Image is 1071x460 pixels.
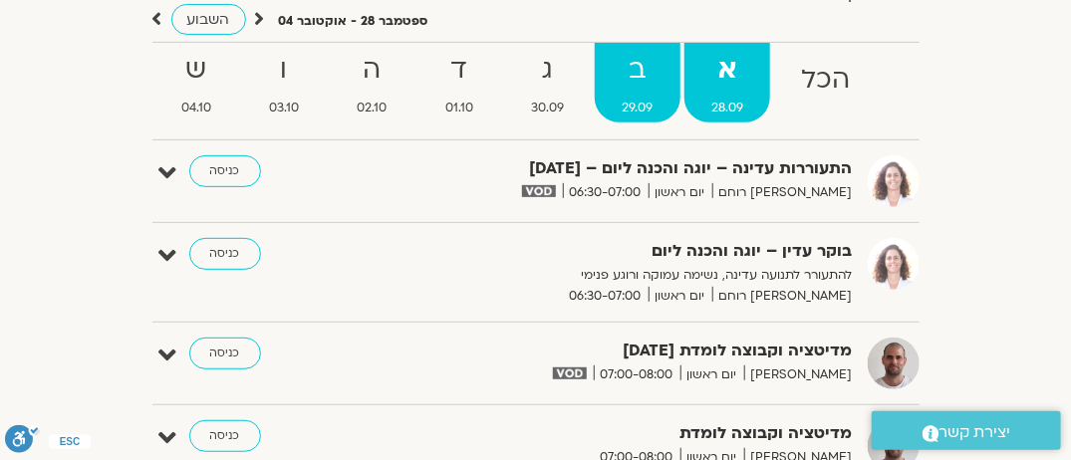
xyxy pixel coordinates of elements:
[189,338,261,369] a: כניסה
[189,420,261,452] a: כניסה
[330,48,413,93] strong: ה
[418,98,500,118] span: 01.10
[563,182,649,203] span: 06:30-07:00
[424,420,853,447] strong: מדיטציה וקבוצה לומדת
[684,48,770,93] strong: א
[522,185,555,197] img: vodicon
[939,419,1011,446] span: יצירת קשר
[424,338,853,364] strong: מדיטציה וקבוצה לומדת [DATE]
[504,48,591,93] strong: ג
[649,286,712,307] span: יום ראשון
[242,98,326,118] span: 03.10
[684,43,770,122] a: א28.09
[330,43,413,122] a: ה02.10
[872,411,1061,450] a: יצירת קשר
[649,182,712,203] span: יום ראשון
[595,98,679,118] span: 29.09
[563,286,649,307] span: 06:30-07:00
[712,182,853,203] span: [PERSON_NAME] רוחם
[154,43,238,122] a: ש04.10
[424,155,853,182] strong: התעוררות עדינה – יוגה והכנה ליום – [DATE]
[418,48,500,93] strong: ד
[595,43,679,122] a: ב29.09
[424,238,853,265] strong: בוקר עדין – יוגה והכנה ליום
[154,98,238,118] span: 04.10
[189,238,261,270] a: כניסה
[242,43,326,122] a: ו03.10
[171,4,246,35] a: השבוע
[684,98,770,118] span: 28.09
[680,364,744,385] span: יום ראשון
[595,48,679,93] strong: ב
[553,367,586,379] img: vodicon
[504,98,591,118] span: 30.09
[744,364,853,385] span: [PERSON_NAME]
[189,155,261,187] a: כניסה
[330,98,413,118] span: 02.10
[154,48,238,93] strong: ש
[187,10,230,29] span: השבוע
[242,48,326,93] strong: ו
[424,265,853,286] p: להתעורר לתנועה עדינה, נשימה עמוקה ורוגע פנימי
[279,11,428,32] p: ספטמבר 28 - אוקטובר 04
[712,286,853,307] span: [PERSON_NAME] רוחם
[594,364,680,385] span: 07:00-08:00
[504,43,591,122] a: ג30.09
[774,58,877,103] strong: הכל
[418,43,500,122] a: ד01.10
[774,43,877,122] a: הכל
